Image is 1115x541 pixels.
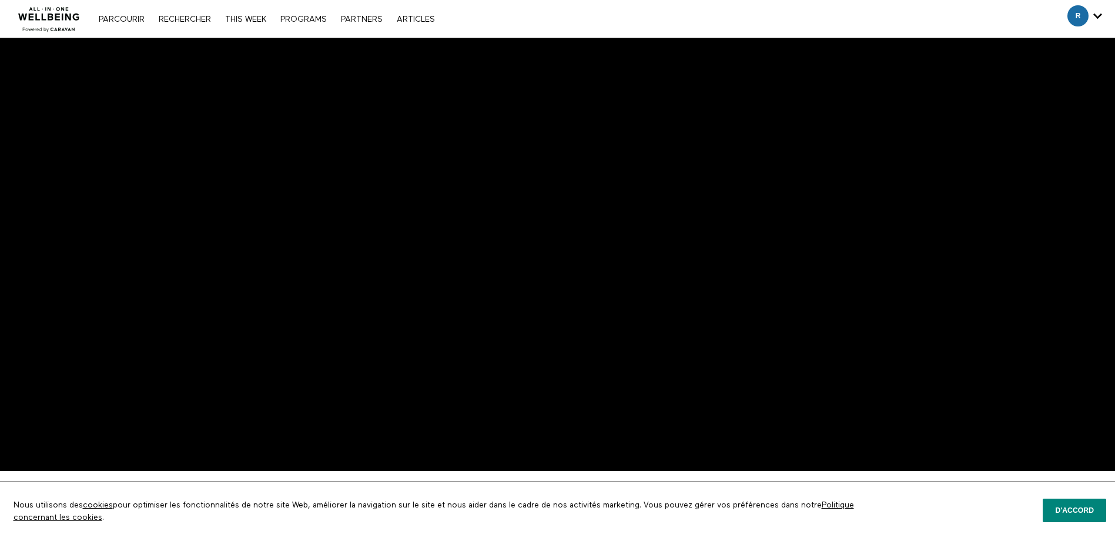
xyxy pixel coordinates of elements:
a: THIS WEEK [219,15,272,24]
p: Nous utilisons des pour optimiser les fonctionnalités de notre site Web, améliorer la navigation ... [5,490,879,532]
a: Parcourir [93,15,150,24]
a: cookies [83,501,113,509]
a: Politique concernant les cookies [14,501,854,521]
button: D'accord [1043,499,1106,522]
a: ARTICLES [391,15,441,24]
a: Rechercher [153,15,217,24]
a: PARTNERS [335,15,389,24]
nav: Primaire [93,13,440,25]
a: PROGRAMS [274,15,333,24]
